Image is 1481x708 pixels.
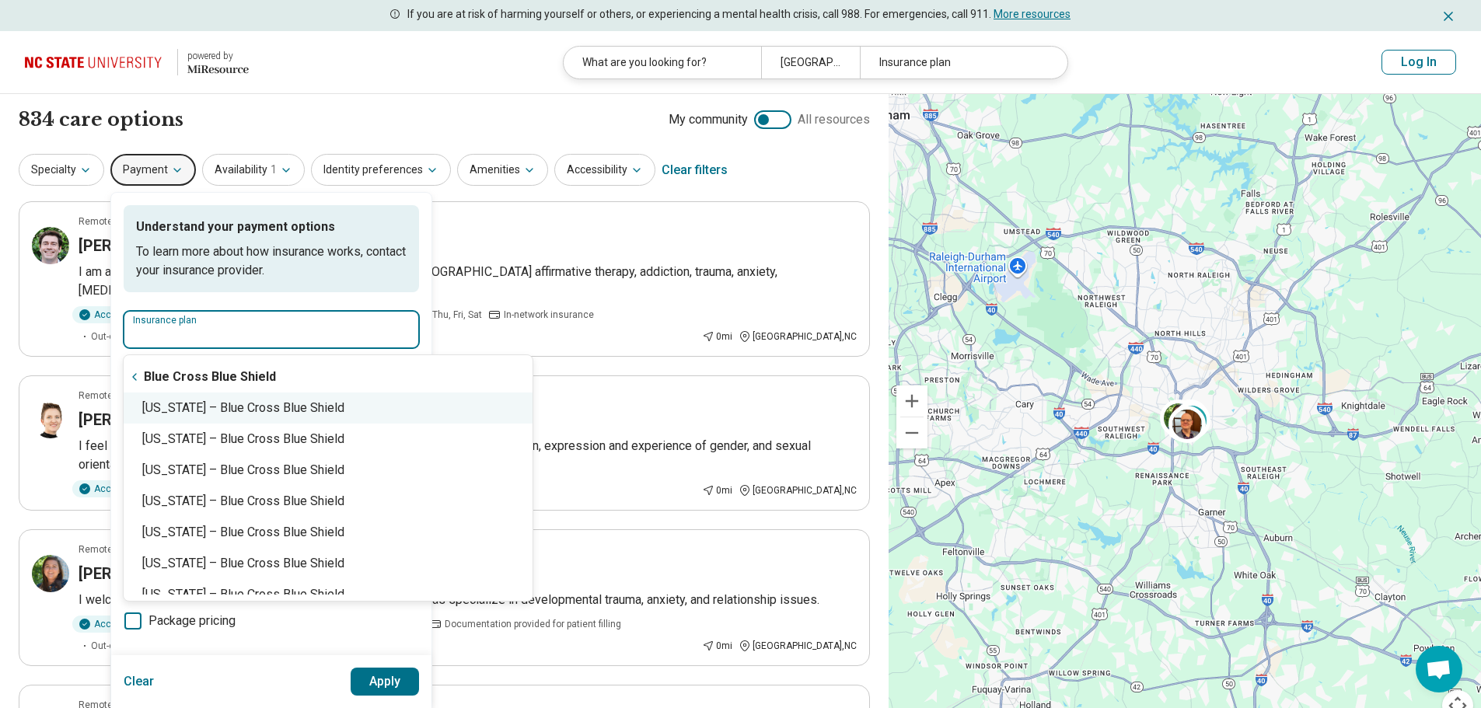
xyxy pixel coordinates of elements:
p: I am a PhD level and fully licensed therapist specialising in [DEMOGRAPHIC_DATA] affirmative ther... [79,263,857,300]
div: [US_STATE] – Blue Cross Blue Shield [124,424,533,455]
div: [US_STATE] – Blue Cross Blue Shield [124,517,533,548]
div: What are you looking for? [564,47,761,78]
div: [GEOGRAPHIC_DATA] , NC [739,483,857,497]
span: Package pricing [148,612,236,630]
p: To learn more about how insurance works, contact your insurance provider. [136,242,407,280]
span: All resources [798,110,870,129]
button: Availability [202,154,305,186]
div: powered by [187,49,249,63]
div: Clear filters [662,152,728,189]
p: If you are at risk of harming yourself or others, or experiencing a mental health crisis, call 98... [407,6,1071,23]
div: Accepting clients [72,616,179,633]
h3: [PERSON_NAME] [79,235,201,256]
button: Payment [110,154,196,186]
p: Remote or In-person [79,214,166,228]
div: [GEOGRAPHIC_DATA] , NC [739,330,857,344]
img: North Carolina State University [25,44,168,81]
p: Understand your payment options [136,218,407,236]
div: 0 mi [702,330,732,344]
h3: [PERSON_NAME] [79,409,201,431]
button: Zoom in [896,385,927,417]
span: Out-of-network insurance [91,639,200,653]
button: Apply [351,668,420,696]
div: Insurance plan [860,47,1057,78]
div: Suggestions [124,361,533,595]
button: Amenities [457,154,548,186]
button: Specialty [19,154,104,186]
button: Accessibility [554,154,655,186]
div: Blue Cross Blue Shield [124,361,533,392]
h3: [PERSON_NAME] [79,563,201,584]
p: I feel privileged to partner with folks of all different backgrounds, ethnicities, religion, expr... [79,437,857,474]
div: [GEOGRAPHIC_DATA] , NC [739,639,857,653]
div: 6 [1173,401,1210,438]
button: Dismiss [1441,6,1456,25]
button: Identity preferences [311,154,451,186]
span: 1 [271,162,277,178]
div: [US_STATE] – Blue Cross Blue Shield [124,548,533,579]
span: Documentation provided for patient filling [445,617,621,631]
div: Accepting clients [72,480,179,497]
div: Accepting clients [72,306,179,323]
div: 0 mi [702,483,732,497]
div: [US_STATE] – Blue Cross Blue Shield [124,579,533,610]
button: Clear [124,668,155,696]
div: [US_STATE] – Blue Cross Blue Shield [124,486,533,517]
h1: 834 care options [19,106,183,133]
a: More resources [994,8,1071,20]
p: I welcome and affirm [DEMOGRAPHIC_DATA] and nb folx as well as specialize in developmental trauma... [79,591,857,609]
div: [GEOGRAPHIC_DATA], [GEOGRAPHIC_DATA] [761,47,860,78]
div: 0 mi [702,639,732,653]
label: Insurance plan [133,316,410,325]
div: [US_STATE] – Blue Cross Blue Shield [124,455,533,486]
button: Zoom out [896,417,927,448]
p: Remote or In-person [79,389,166,403]
span: My community [669,110,748,129]
div: [US_STATE] – Blue Cross Blue Shield [124,392,533,424]
p: Remote or In-person [79,542,166,556]
div: Open chat [1416,646,1462,692]
span: In-network insurance [504,308,594,322]
span: Out-of-network insurance [91,330,200,344]
button: Log In [1381,50,1456,75]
